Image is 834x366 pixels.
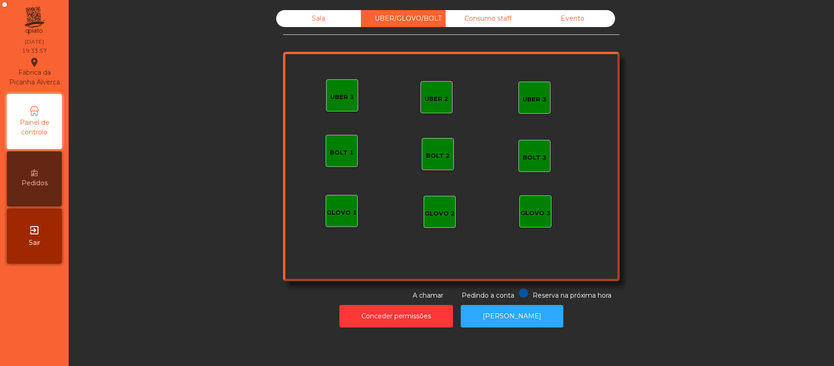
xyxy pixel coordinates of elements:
div: UBER 1 [330,93,354,102]
div: BOLT 1 [330,148,354,157]
div: Fabrica da Picanha Alverca [7,57,61,87]
div: BOLT 3 [523,153,546,162]
span: Painel de controlo [9,118,60,137]
div: UBER/GLOVO/BOLT [361,10,446,27]
div: GLOVO 1 [327,208,357,217]
div: GLOVO 2 [425,209,455,218]
div: Sala [276,10,361,27]
i: location_on [29,57,40,68]
span: A chamar [413,291,443,299]
div: GLOVO 3 [520,209,551,218]
div: BOLT 2 [426,151,450,161]
button: Conceder permissões [339,305,453,327]
span: Pedidos [22,178,48,188]
div: Consumo staff [446,10,530,27]
span: Sair [29,238,40,248]
div: [DATE] [25,38,44,46]
img: qpiato [23,5,45,37]
span: Reserva na próxima hora [533,291,611,299]
span: Pedindo a conta [462,291,514,299]
div: UBER 2 [425,94,448,104]
button: [PERSON_NAME] [461,305,563,327]
div: Evento [530,10,615,27]
div: UBER 3 [523,95,546,104]
div: 19:33:57 [22,47,47,55]
i: exit_to_app [29,225,40,236]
